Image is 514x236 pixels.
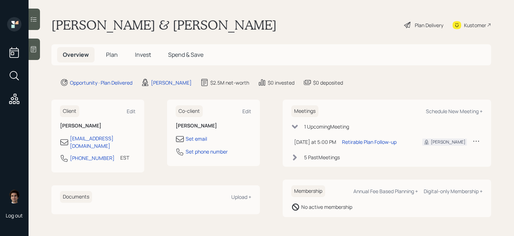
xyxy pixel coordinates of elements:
[7,189,21,204] img: harrison-schaefer-headshot-2.png
[176,105,203,117] h6: Co-client
[186,135,207,142] div: Set email
[51,17,277,33] h1: [PERSON_NAME] & [PERSON_NAME]
[60,191,92,203] h6: Documents
[70,154,115,162] div: [PHONE_NUMBER]
[342,138,397,146] div: Retirable Plan Follow-up
[6,212,23,219] div: Log out
[151,79,192,86] div: [PERSON_NAME]
[186,148,228,155] div: Set phone number
[291,105,318,117] h6: Meetings
[210,79,249,86] div: $2.5M net-worth
[291,185,325,197] h6: Membership
[127,108,136,115] div: Edit
[415,21,443,29] div: Plan Delivery
[464,21,486,29] div: Kustomer
[168,51,203,59] span: Spend & Save
[304,154,340,161] div: 5 Past Meeting s
[313,79,343,86] div: $0 deposited
[304,123,349,130] div: 1 Upcoming Meeting
[120,154,129,161] div: EST
[106,51,118,59] span: Plan
[176,123,251,129] h6: [PERSON_NAME]
[70,79,132,86] div: Opportunity · Plan Delivered
[424,188,483,195] div: Digital-only Membership +
[63,51,89,59] span: Overview
[60,105,79,117] h6: Client
[353,188,418,195] div: Annual Fee Based Planning +
[294,138,336,146] div: [DATE] at 5:00 PM
[70,135,136,150] div: [EMAIL_ADDRESS][DOMAIN_NAME]
[231,194,251,200] div: Upload +
[301,203,352,211] div: No active membership
[60,123,136,129] h6: [PERSON_NAME]
[135,51,151,59] span: Invest
[426,108,483,115] div: Schedule New Meeting +
[268,79,294,86] div: $0 invested
[431,139,465,145] div: [PERSON_NAME]
[242,108,251,115] div: Edit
